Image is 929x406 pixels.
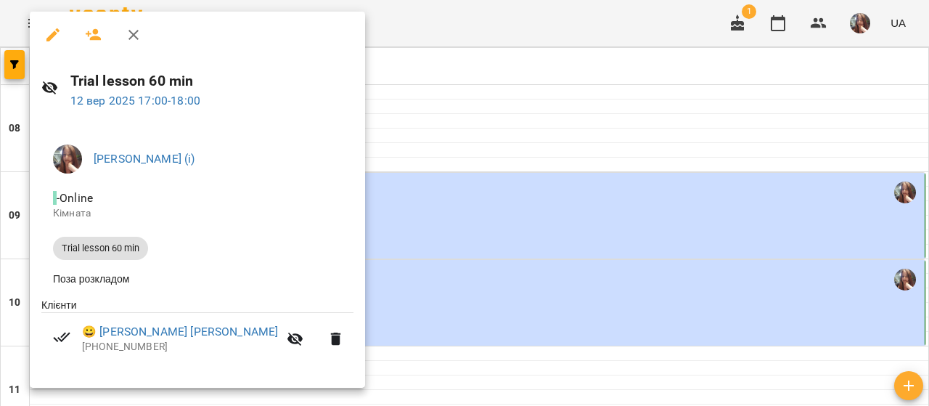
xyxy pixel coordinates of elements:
[53,242,148,255] span: Trial lesson 60 min
[94,152,195,166] a: [PERSON_NAME] (і)
[70,70,353,92] h6: Trial lesson 60 min
[82,323,278,341] a: 😀 [PERSON_NAME] [PERSON_NAME]
[41,266,353,292] li: Поза розкладом
[53,328,70,346] svg: Візит сплачено
[70,94,200,107] a: 12 вер 2025 17:00-18:00
[82,340,278,354] p: [PHONE_NUMBER]
[53,206,342,221] p: Кімната
[53,145,82,174] img: 0ee1f4be303f1316836009b6ba17c5c5.jpeg
[53,191,96,205] span: - Online
[41,298,353,370] ul: Клієнти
